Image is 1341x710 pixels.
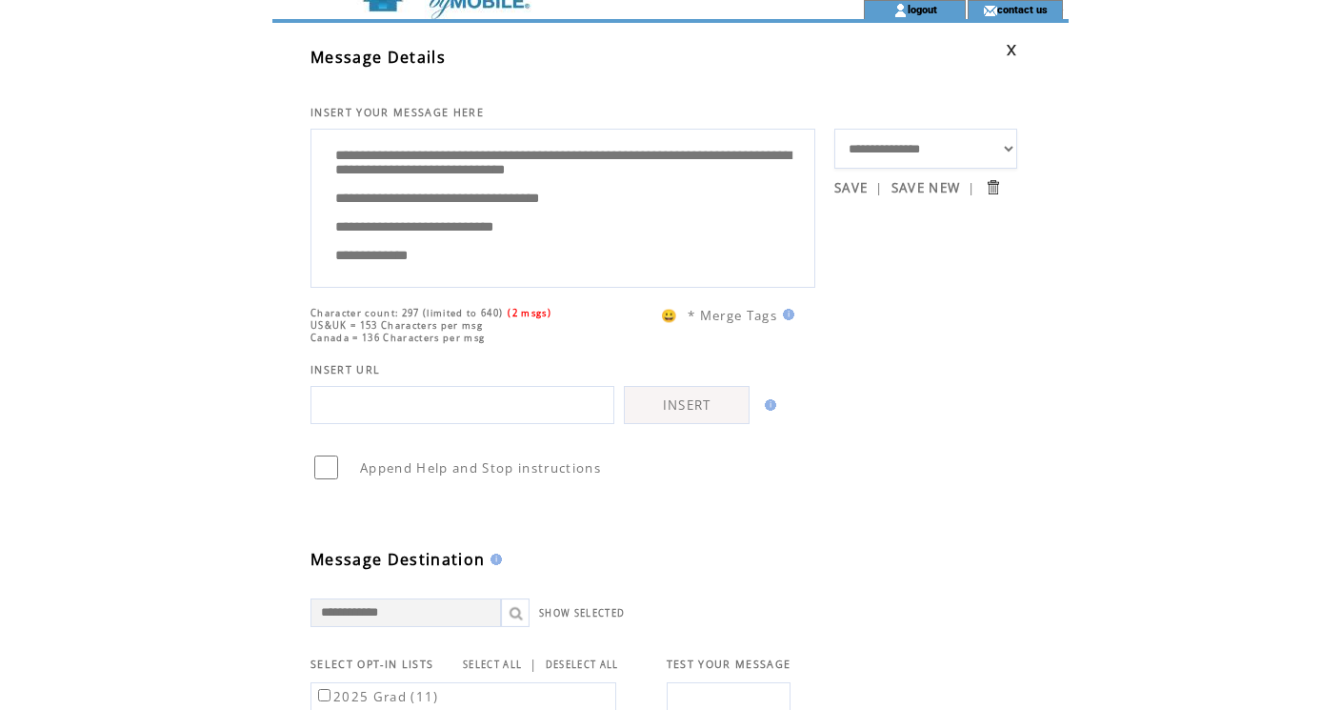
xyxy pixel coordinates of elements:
[983,3,997,18] img: contact_us_icon.gif
[875,179,883,196] span: |
[310,658,433,671] span: SELECT OPT-IN LISTS
[688,307,777,324] span: * Merge Tags
[624,386,750,424] a: INSERT
[661,307,678,324] span: 😀
[539,607,625,619] a: SHOW SELECTED
[310,106,484,119] span: INSERT YOUR MESSAGE HERE
[759,399,776,411] img: help.gif
[984,178,1002,196] input: Submit
[667,658,791,671] span: TEST YOUR MESSAGE
[310,332,485,344] span: Canada = 136 Characters per msg
[891,179,961,196] a: SAVE NEW
[968,179,975,196] span: |
[318,689,330,701] input: 2025 Grad (11)
[310,319,483,332] span: US&UK = 153 Characters per msg
[485,554,502,565] img: help.gif
[314,688,439,705] label: 2025 Grad (11)
[310,47,446,68] span: Message Details
[530,656,537,673] span: |
[310,307,503,319] span: Character count: 297 (limited to 640)
[360,459,601,477] span: Append Help and Stop instructions
[777,309,794,320] img: help.gif
[463,659,522,671] a: SELECT ALL
[310,363,380,376] span: INSERT URL
[997,3,1048,15] a: contact us
[834,179,868,196] a: SAVE
[508,307,551,319] span: (2 msgs)
[893,3,908,18] img: account_icon.gif
[546,659,619,671] a: DESELECT ALL
[908,3,937,15] a: logout
[310,549,485,570] span: Message Destination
